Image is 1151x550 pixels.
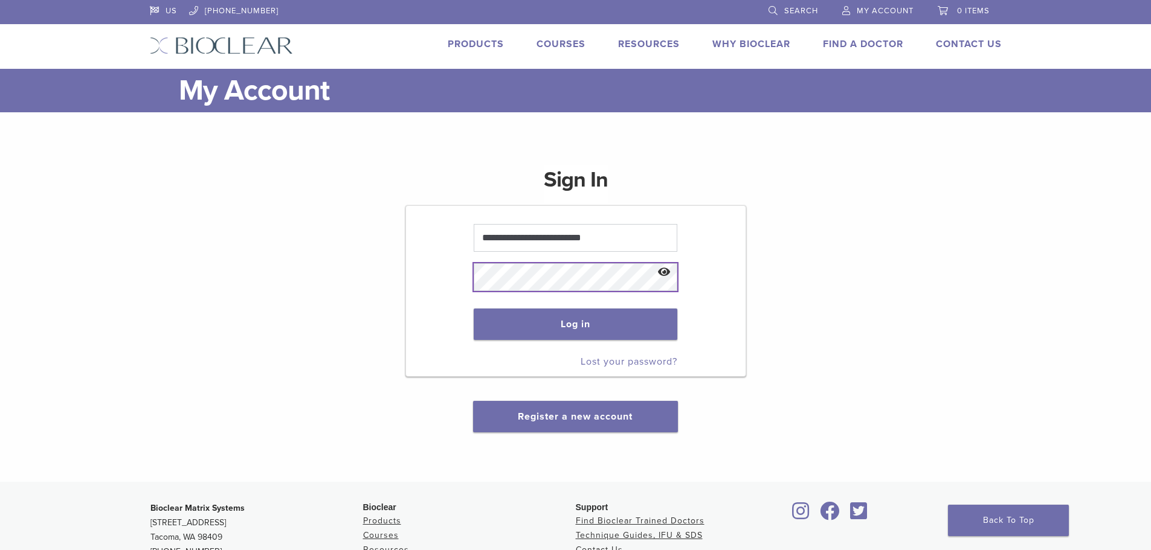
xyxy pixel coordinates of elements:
[518,411,633,423] a: Register a new account
[179,69,1002,112] h1: My Account
[784,6,818,16] span: Search
[576,530,703,540] a: Technique Guides, IFU & SDS
[576,516,704,526] a: Find Bioclear Trained Doctors
[816,509,844,521] a: Bioclear
[363,502,396,512] span: Bioclear
[712,38,790,50] a: Why Bioclear
[857,6,914,16] span: My Account
[823,38,903,50] a: Find A Doctor
[150,503,245,513] strong: Bioclear Matrix Systems
[474,309,677,340] button: Log in
[448,38,504,50] a: Products
[948,505,1069,536] a: Back To Top
[473,401,677,432] button: Register a new account
[581,356,677,368] a: Lost your password?
[544,165,608,204] h1: Sign In
[957,6,990,16] span: 0 items
[363,530,399,540] a: Courses
[537,38,585,50] a: Courses
[150,37,293,54] img: Bioclear
[618,38,680,50] a: Resources
[651,257,677,288] button: Show password
[936,38,1002,50] a: Contact Us
[788,509,814,521] a: Bioclear
[846,509,872,521] a: Bioclear
[576,502,608,512] span: Support
[363,516,401,526] a: Products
